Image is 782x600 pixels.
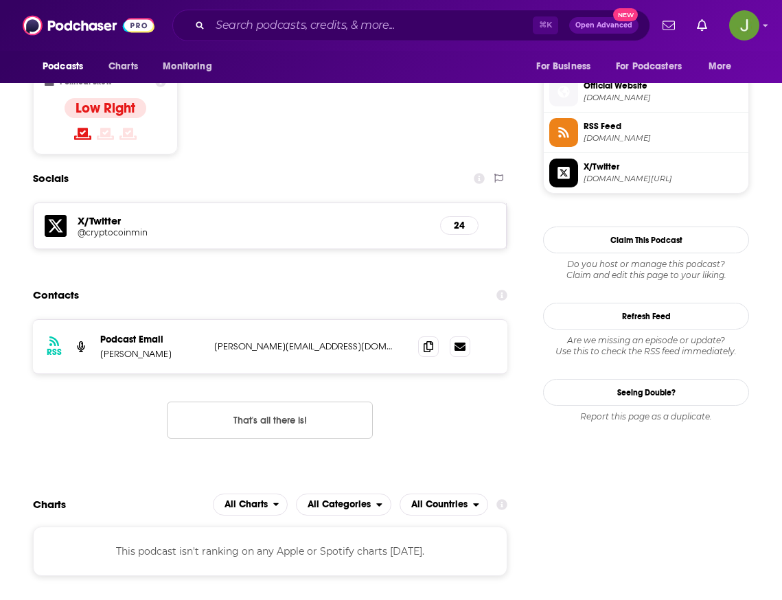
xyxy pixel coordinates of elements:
button: Claim This Podcast [543,227,749,253]
h4: Low Right [76,100,135,117]
span: Open Advanced [575,22,632,29]
h2: Categories [296,494,391,516]
button: Nothing here. [167,402,373,439]
span: RSS Feed [584,120,743,132]
span: audiorss.com [584,133,743,143]
a: RSS Feed[DOMAIN_NAME] [549,118,743,147]
a: Official Website[DOMAIN_NAME] [549,78,743,106]
h2: Socials [33,165,69,192]
span: twitter.com/cryptocoinmin [584,174,743,184]
a: X/Twitter[DOMAIN_NAME][URL] [549,159,743,187]
div: Are we missing an episode or update? Use this to check the RSS feed immediately. [543,335,749,357]
span: For Podcasters [616,57,682,76]
img: User Profile [729,10,759,41]
span: Official Website [584,80,743,92]
span: All Countries [411,500,468,509]
button: open menu [699,54,749,80]
span: cryptocoinminute.com [584,93,743,103]
span: ⌘ K [533,16,558,34]
span: Podcasts [43,57,83,76]
input: Search podcasts, credits, & more... [210,14,533,36]
div: This podcast isn't ranking on any Apple or Spotify charts [DATE]. [33,527,507,576]
button: open menu [33,54,101,80]
span: All Categories [308,500,371,509]
span: More [709,57,732,76]
span: All Charts [225,500,268,509]
span: Do you host or manage this podcast? [543,259,749,270]
p: [PERSON_NAME] [100,348,203,360]
span: X/Twitter [584,161,743,173]
button: Show profile menu [729,10,759,41]
button: open menu [400,494,488,516]
h2: Countries [400,494,488,516]
h2: Contacts [33,282,79,308]
a: @cryptocoinmin [78,227,429,238]
span: Charts [108,57,138,76]
h5: 24 [452,220,467,231]
p: Podcast Email [100,334,203,345]
div: Claim and edit this page to your liking. [543,259,749,281]
a: Seeing Double? [543,379,749,406]
h5: @cryptocoinmin [78,227,297,238]
div: Search podcasts, credits, & more... [172,10,650,41]
span: Monitoring [163,57,211,76]
button: open menu [527,54,608,80]
a: Show notifications dropdown [657,14,680,37]
div: Report this page as a duplicate. [543,411,749,422]
button: open menu [153,54,229,80]
a: Charts [100,54,146,80]
h5: X/Twitter [78,214,429,227]
a: Show notifications dropdown [691,14,713,37]
span: For Business [536,57,590,76]
img: Podchaser - Follow, Share and Rate Podcasts [23,12,154,38]
span: New [613,8,638,21]
h2: Platforms [213,494,288,516]
button: Open AdvancedNew [569,17,639,34]
p: [PERSON_NAME][EMAIL_ADDRESS][DOMAIN_NAME] [214,341,396,352]
button: Refresh Feed [543,303,749,330]
button: open menu [607,54,702,80]
span: Logged in as jon47193 [729,10,759,41]
button: open menu [213,494,288,516]
button: open menu [296,494,391,516]
h3: RSS [47,347,62,358]
h2: Charts [33,498,66,511]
